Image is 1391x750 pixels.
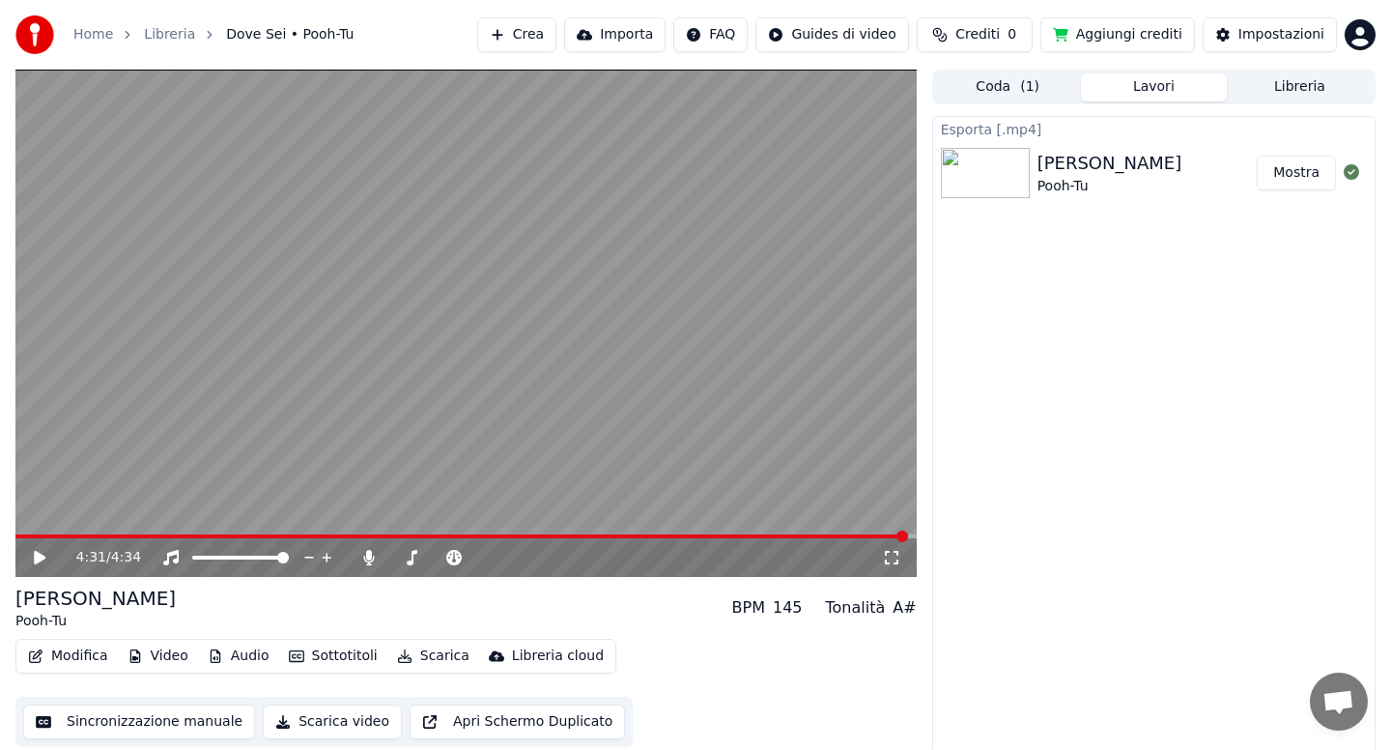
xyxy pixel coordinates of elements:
span: 4:34 [111,548,141,567]
button: Apri Schermo Duplicato [410,705,625,739]
img: youka [15,15,54,54]
div: Aprire la chat [1310,673,1368,731]
button: Scarica [389,643,477,670]
button: Sincronizzazione manuale [23,705,255,739]
a: Libreria [144,25,195,44]
span: 4:31 [76,548,106,567]
div: Esporta [.mp4] [933,117,1375,140]
div: [PERSON_NAME] [15,585,176,612]
button: Sottotitoli [281,643,385,670]
button: Modifica [20,643,116,670]
button: Coda [935,73,1081,101]
button: Audio [200,643,277,670]
span: Dove Sei • Pooh-Tu [226,25,354,44]
div: BPM [732,596,765,620]
div: Pooh-Tu [15,612,176,631]
button: Impostazioni [1203,17,1337,52]
button: Mostra [1257,156,1336,190]
button: Guides di video [755,17,908,52]
div: 145 [773,596,803,620]
span: 0 [1008,25,1016,44]
div: / [76,548,123,567]
button: Aggiungi crediti [1040,17,1195,52]
button: Scarica video [263,705,402,739]
div: Tonalità [826,596,886,620]
span: ( 1 ) [1020,77,1039,97]
button: Importa [564,17,666,52]
button: Crediti0 [917,17,1033,52]
div: Pooh-Tu [1037,177,1182,196]
button: FAQ [673,17,748,52]
div: [PERSON_NAME] [1037,150,1182,177]
div: Libreria cloud [512,647,604,666]
nav: breadcrumb [73,25,354,44]
span: Crediti [955,25,1000,44]
a: Home [73,25,113,44]
button: Crea [477,17,556,52]
button: Libreria [1227,73,1373,101]
button: Lavori [1081,73,1227,101]
div: Impostazioni [1238,25,1324,44]
button: Video [120,643,196,670]
div: A# [893,596,916,620]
